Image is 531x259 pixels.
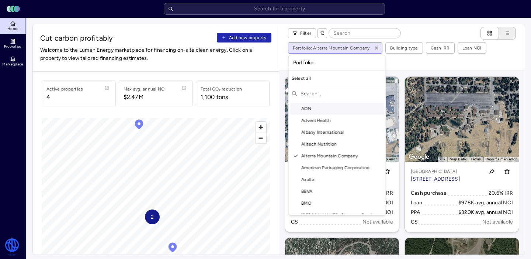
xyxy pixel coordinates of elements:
[290,150,384,162] div: Alterra Mountain Company
[301,88,383,99] input: Search...
[290,209,384,221] div: [PERSON_NAME]'s Discount Furniture
[256,122,266,133] button: Zoom in
[290,103,384,115] div: AON
[290,162,384,174] div: American Packaging Corporation
[256,133,266,143] button: Zoom out
[256,133,266,143] span: Zoom out
[290,57,384,69] div: Portfolio
[290,126,384,138] div: Albany International
[290,174,384,185] div: Axalta
[289,72,386,84] div: Select all
[289,103,386,214] div: Suggestions
[290,197,384,209] div: BMO
[290,138,384,150] div: Alltech Nutrition
[290,185,384,197] div: BBVA
[290,115,384,126] div: AdventHealth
